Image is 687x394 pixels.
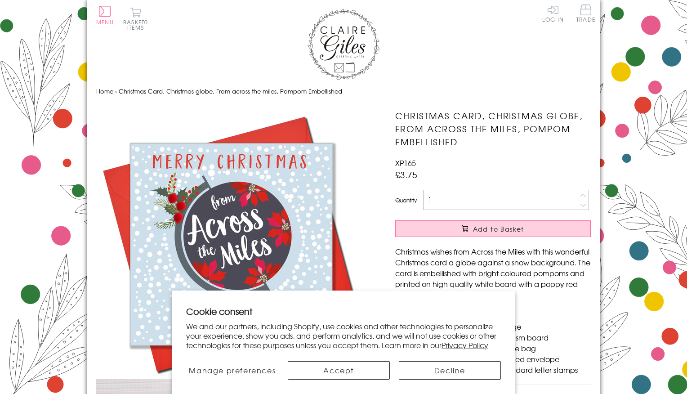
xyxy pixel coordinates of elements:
a: Privacy Policy [442,340,488,350]
nav: breadcrumbs [96,82,591,101]
button: Manage preferences [186,361,279,380]
span: Manage preferences [189,365,276,376]
span: 0 items [127,18,148,31]
button: Add to Basket [395,220,591,237]
a: Home [96,87,113,95]
span: Christmas Card, Christmas globe, From across the miles, Pompom Embellished [119,87,342,95]
span: Trade [576,4,595,22]
label: Quantity [395,196,417,204]
img: Christmas Card, Christmas globe, From across the miles, Pompom Embellished [96,109,366,379]
a: Trade [576,4,595,24]
button: Menu [96,6,114,25]
button: Basket0 items [123,7,148,30]
h1: Christmas Card, Christmas globe, From across the miles, Pompom Embellished [395,109,591,148]
span: £3.75 [395,168,417,181]
span: Menu [96,18,114,26]
p: Christmas wishes from Across the Miles with this wonderful Christmas card a globe against a snow ... [395,246,591,300]
button: Decline [399,361,501,380]
p: We and our partners, including Shopify, use cookies and other technologies to personalize your ex... [186,322,501,349]
a: Log In [542,4,564,22]
span: › [115,87,117,95]
img: Claire Giles Greetings Cards [308,9,379,80]
span: XP165 [395,157,416,168]
button: Accept [288,361,390,380]
h2: Cookie consent [186,305,501,318]
span: Add to Basket [473,224,524,233]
